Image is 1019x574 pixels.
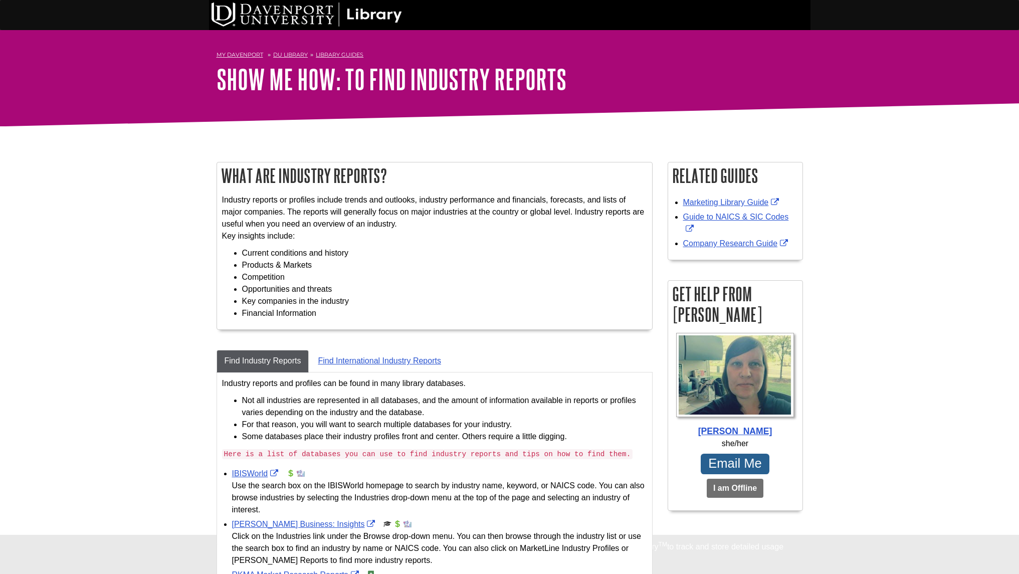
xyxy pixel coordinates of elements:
[668,162,802,189] h2: Related Guides
[217,162,652,189] h2: What are Industry Reports?
[232,469,281,478] a: Link opens in new window
[232,520,378,528] a: Link opens in new window
[232,530,647,566] div: Click on the Industries link under the Browse drop-down menu. You can then browse through the ind...
[316,51,363,58] a: Library Guides
[683,239,791,248] a: Link opens in new window
[673,425,797,438] div: [PERSON_NAME]
[217,350,309,372] a: Find Industry Reports
[242,283,647,295] li: Opportunities and threats
[222,377,647,390] p: Industry reports and profiles can be found in many library databases.
[403,520,412,528] img: Industry Report
[673,438,797,450] div: she/her
[713,484,757,492] b: I am Offline
[707,479,763,498] button: I am Offline
[287,469,295,477] img: Financial Report
[668,281,802,328] h2: Get Help From [PERSON_NAME]
[217,51,263,59] a: My Davenport
[310,350,449,372] a: Find International Industry Reports
[242,295,647,307] li: Key companies in the industry
[242,247,647,259] li: Current conditions and history
[222,449,633,459] code: Here is a list of databases you can use to find industry reports and tips on how to find them.
[242,431,647,443] li: Some databases place their industry profiles front and center. Others require a little digging.
[673,333,797,438] a: Profile Photo [PERSON_NAME]
[297,469,305,477] img: Industry Report
[242,395,647,419] li: Not all industries are represented in all databases, and the amount of information available in r...
[242,307,647,319] li: Financial Information
[383,520,391,528] img: Scholarly or Peer Reviewed
[232,480,647,516] div: Use the search box on the IBISWorld homepage to search by industry name, keyword, or NAICS code. ...
[242,419,647,431] li: For that reason, you will want to search multiple databases for your industry.
[659,541,667,548] sup: TM
[701,454,769,474] a: Email Me
[273,51,308,58] a: DU Library
[242,271,647,283] li: Competition
[217,64,566,95] a: Show Me How: To Find Industry Reports
[212,3,402,27] img: DU Library
[217,48,803,64] nav: breadcrumb
[676,333,794,417] img: Profile Photo
[222,194,647,242] p: Industry reports or profiles include trends and outlooks, industry performance and financials, fo...
[683,198,782,207] a: Link opens in new window
[242,259,647,271] li: Products & Markets
[393,520,401,528] img: Financial Report
[683,213,789,233] a: Link opens in new window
